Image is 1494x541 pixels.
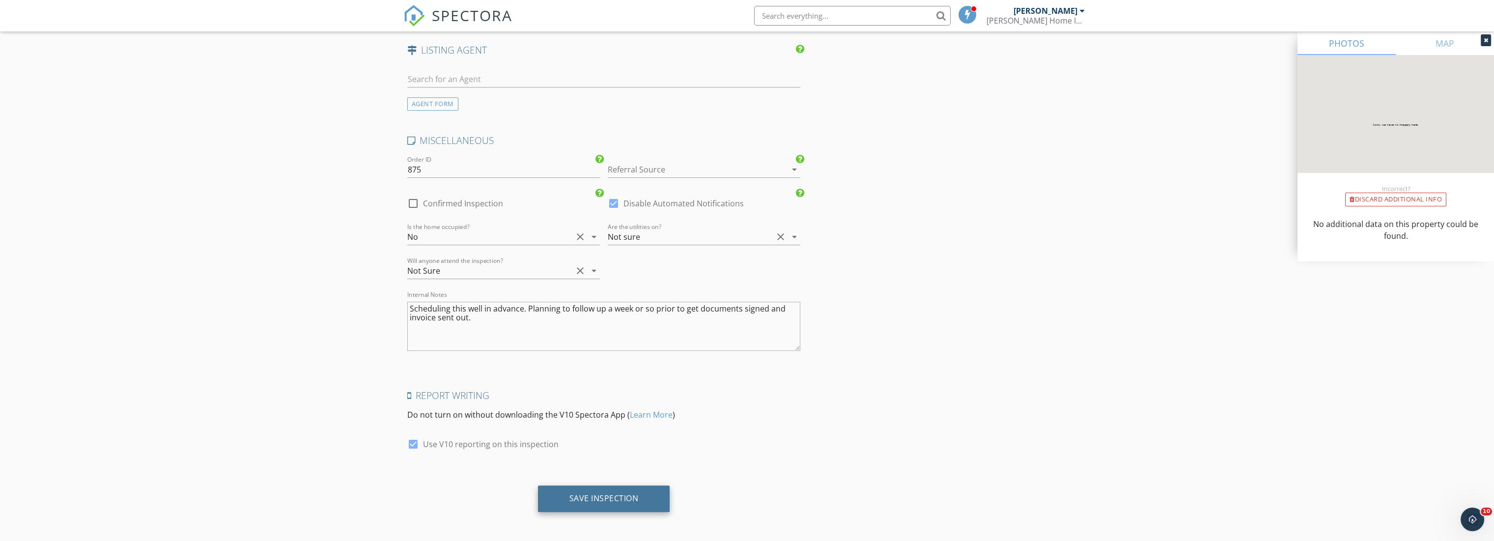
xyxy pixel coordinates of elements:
div: AGENT FORM [407,97,458,111]
div: Haines Home Inspections, LLC [987,16,1085,26]
i: arrow_drop_down [588,231,600,243]
iframe: Intercom live chat [1461,508,1484,531]
input: Search everything... [754,6,951,26]
h4: LISTING AGENT [407,44,801,57]
i: arrow_drop_down [789,164,800,175]
div: Save Inspection [569,493,639,503]
span: SPECTORA [432,5,512,26]
div: Not Sure [407,266,440,275]
input: Search for an Agent [407,71,801,87]
i: arrow_drop_down [588,265,600,277]
div: Not sure [608,232,640,241]
div: [PERSON_NAME] [1014,6,1077,16]
textarea: Internal Notes [407,302,801,351]
i: clear [775,231,787,243]
label: Disable Automated Notifications [623,199,744,208]
img: The Best Home Inspection Software - Spectora [403,5,425,27]
a: PHOTOS [1297,31,1396,55]
label: Confirmed Inspection [423,199,503,208]
a: SPECTORA [403,13,512,34]
span: 10 [1481,508,1492,515]
i: clear [574,265,586,277]
div: Incorrect? [1297,185,1494,193]
a: MAP [1396,31,1494,55]
p: Do not turn on without downloading the V10 Spectora App ( ) [407,409,801,421]
h4: MISCELLANEOUS [407,134,801,147]
h4: Report Writing [407,389,801,402]
i: clear [574,231,586,243]
div: Discard Additional info [1345,193,1446,206]
div: No [407,232,418,241]
label: Use V10 reporting on this inspection [423,439,559,449]
i: arrow_drop_down [789,231,800,243]
p: No additional data on this property could be found. [1309,218,1482,242]
img: streetview [1297,55,1494,197]
a: Learn More [630,409,673,420]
